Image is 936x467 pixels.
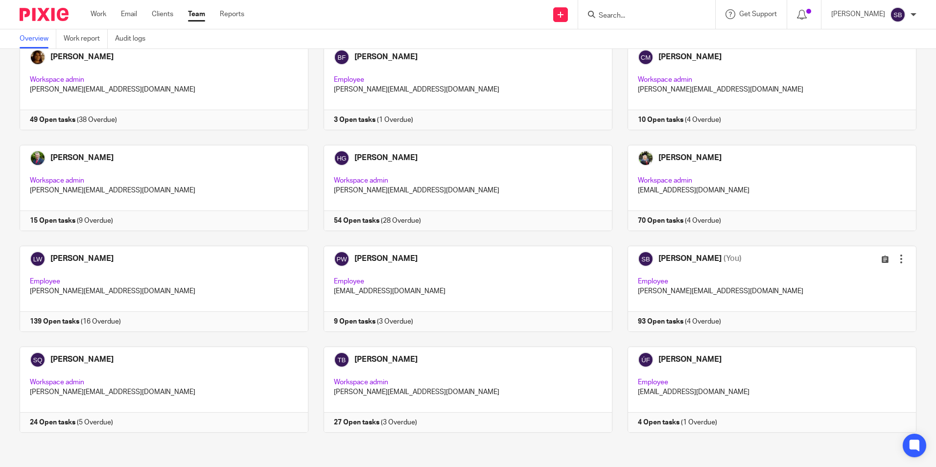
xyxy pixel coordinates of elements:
img: svg%3E [890,7,906,23]
a: Audit logs [115,29,153,48]
a: Clients [152,9,173,19]
a: Overview [20,29,56,48]
img: Pixie [20,8,69,21]
input: Search [598,12,686,21]
a: Work report [64,29,108,48]
a: Email [121,9,137,19]
a: Team [188,9,205,19]
a: Work [91,9,106,19]
span: Get Support [739,11,777,18]
p: [PERSON_NAME] [831,9,885,19]
a: Reports [220,9,244,19]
